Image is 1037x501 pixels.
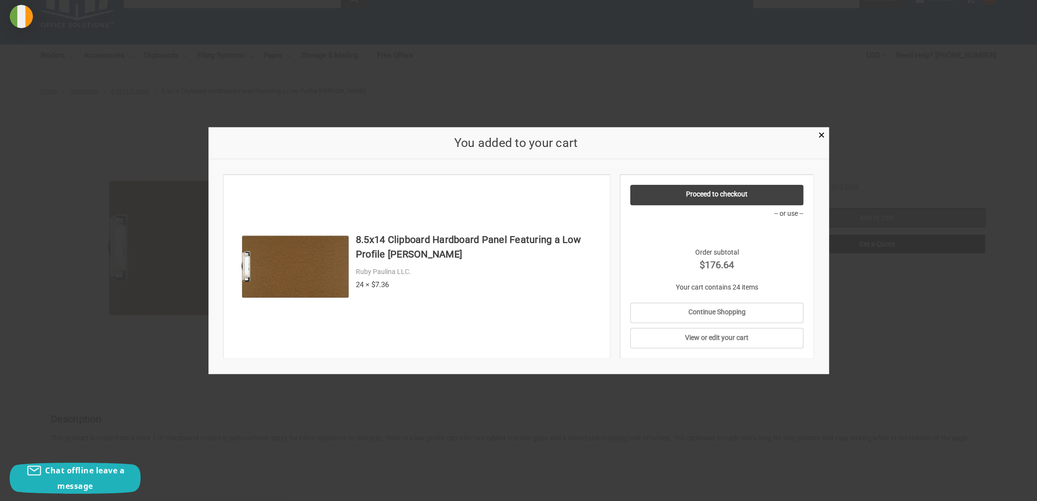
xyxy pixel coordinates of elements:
button: Chat offline leave a message [10,463,141,494]
iframe: Google Customer Reviews [957,475,1037,501]
img: duty and tax information for Ireland [10,5,33,28]
span: × [818,129,825,143]
strong: $176.64 [630,258,803,272]
p: -- or use -- [630,209,803,219]
a: Proceed to checkout [630,185,803,205]
div: 24 × $7.36 [356,279,600,291]
h4: 8.5x14 Clipboard Hardboard Panel Featuring a Low Profile [PERSON_NAME] [356,233,600,262]
span: Chat offline leave a message [45,465,125,491]
div: Ruby Paulina LLC. [356,267,600,277]
a: Continue Shopping [630,303,803,323]
p: Your cart contains 24 items [630,282,803,292]
a: View or edit your cart [630,328,803,349]
h2: You added to your cart [223,134,808,152]
div: Order subtotal [630,247,803,272]
img: 8.5x14 Clipboard Hardboard Panel Featuring a Low Profile Clip Brown [239,210,351,323]
a: Close [816,129,827,140]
